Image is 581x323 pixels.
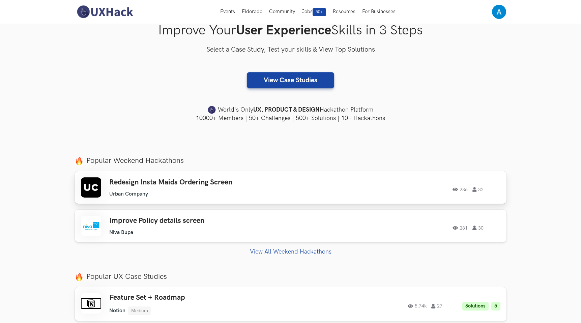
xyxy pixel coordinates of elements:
a: Redesign Insta Maids Ordering Screen Urban Company 286 32 [75,171,506,204]
li: 5 [491,302,500,311]
label: Popular UX Case Studies [75,272,506,281]
a: Improve Policy details screen Niva Bupa 281 30 [75,210,506,242]
a: Feature Set + Roadmap Notion Medium 5.74k 27 Solutions 5 [75,287,506,321]
li: Niva Bupa [109,229,133,236]
strong: UX, PRODUCT & DESIGN [253,105,320,115]
img: uxhack-favicon-image.png [208,106,216,114]
h3: Select a Case Study, Test your skills & View Top Solutions [75,45,506,55]
img: fire.png [75,272,83,281]
span: 27 [431,304,442,309]
li: Solutions [462,302,489,311]
span: 286 [453,187,468,192]
h3: Improve Policy details screen [109,216,301,225]
li: Notion [109,307,125,314]
a: View Case Studies [247,72,334,88]
h4: 10000+ Members | 50+ Challenges | 500+ Solutions | 10+ Hackathons [75,114,506,122]
span: 281 [453,226,468,230]
h4: World's Only Hackathon Platform [75,105,506,115]
img: fire.png [75,156,83,165]
span: 50+ [313,8,326,16]
label: Popular Weekend Hackathons [75,156,506,165]
span: 5.74k [408,304,427,309]
strong: User Experience [236,23,331,38]
a: View All Weekend Hackathons [75,248,506,255]
h3: Feature Set + Roadmap [109,293,301,302]
h3: Redesign Insta Maids Ordering Screen [109,178,301,187]
span: 30 [472,226,484,230]
img: UXHack-logo.png [75,5,135,19]
li: Medium [128,306,151,315]
li: Urban Company [109,191,148,197]
span: 32 [472,187,484,192]
h1: Improve Your Skills in 3 Steps [75,23,506,38]
img: Your profile pic [492,5,506,19]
